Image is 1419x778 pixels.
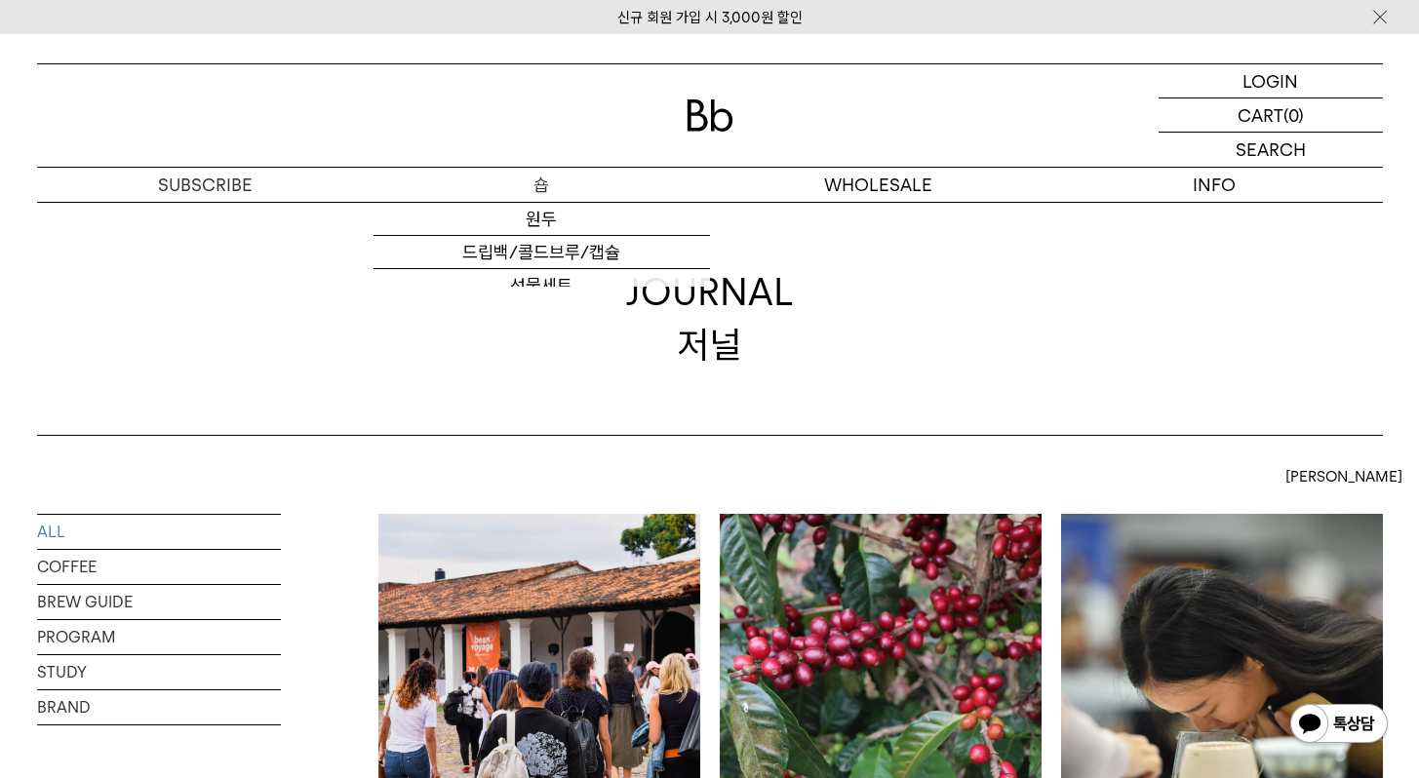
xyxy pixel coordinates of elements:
p: INFO [1046,168,1383,202]
a: ALL [37,515,281,549]
a: 선물세트 [374,269,710,302]
a: 숍 [374,168,710,202]
a: STUDY [37,655,281,689]
img: 카카오톡 채널 1:1 채팅 버튼 [1288,702,1390,749]
a: BREW GUIDE [37,585,281,619]
span: [PERSON_NAME] [1285,465,1402,488]
img: 로고 [687,99,733,132]
a: COFFEE [37,550,281,584]
a: 드립백/콜드브루/캡슐 [374,236,710,269]
div: JOURNAL 저널 [626,266,794,370]
a: PROGRAM [37,620,281,654]
p: SEARCH [1236,133,1306,167]
p: CART [1238,98,1283,132]
p: WHOLESALE [710,168,1046,202]
a: BRAND [37,690,281,724]
a: 신규 회원 가입 시 3,000원 할인 [617,9,803,26]
a: CART (0) [1159,98,1383,133]
p: LOGIN [1242,64,1298,97]
p: (0) [1283,98,1304,132]
a: 원두 [374,203,710,236]
a: SUBSCRIBE [37,168,374,202]
a: LOGIN [1159,64,1383,98]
